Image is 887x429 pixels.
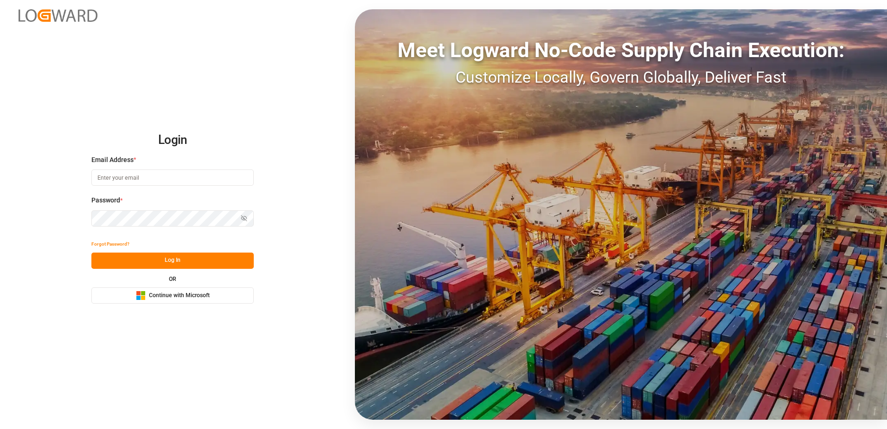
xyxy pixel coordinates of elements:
[355,65,887,89] div: Customize Locally, Govern Globally, Deliver Fast
[149,292,210,300] span: Continue with Microsoft
[91,125,254,155] h2: Login
[91,253,254,269] button: Log In
[91,236,129,253] button: Forgot Password?
[91,155,134,165] span: Email Address
[91,195,120,205] span: Password
[169,276,176,282] small: OR
[91,287,254,304] button: Continue with Microsoft
[19,9,97,22] img: Logward_new_orange.png
[355,35,887,65] div: Meet Logward No-Code Supply Chain Execution:
[91,169,254,186] input: Enter your email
